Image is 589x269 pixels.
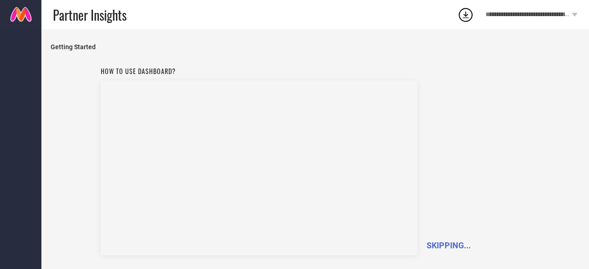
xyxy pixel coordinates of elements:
[51,43,580,51] span: Getting Started
[427,240,471,250] span: SKIPPING...
[101,80,417,255] iframe: Vorta Core : Market Intelligence Tool (Dashboard, Workspace and Consumer Insights)
[53,6,127,24] span: Partner Insights
[101,66,417,76] h1: How to use dashboard?
[457,6,474,23] div: Open download list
